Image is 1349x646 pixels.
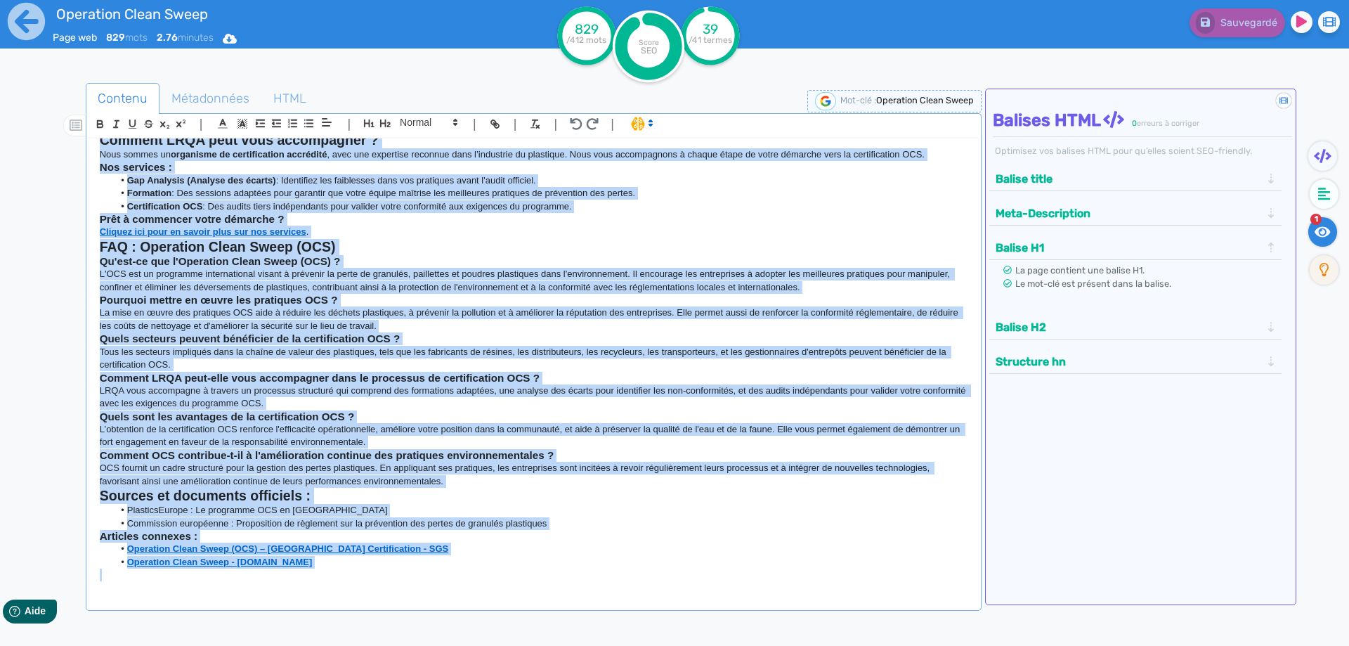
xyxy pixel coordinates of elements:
[991,202,1280,225] div: Meta-Description
[100,530,197,542] strong: Articles connexes :
[100,239,336,254] strong: FAQ : Operation Clean Sweep (OCS)
[100,132,379,148] strong: Comment LRQA peut vous accompagner ?
[100,449,554,461] strong: Comment OCS contribue-t-il à l'amélioration continue des pratiques environnementales ?
[473,115,476,134] span: |
[991,236,1280,259] div: Balise H1
[100,255,341,267] strong: Qu'est-ce que l'Operation Clean Sweep (OCS) ?
[113,200,967,213] li: : Des audits tiers indépendants pour valider votre conformité aux exigences du programme.
[611,115,614,134] span: |
[567,35,607,45] tspan: /412 mots
[261,83,318,115] a: HTML
[262,79,318,117] span: HTML
[347,115,351,134] span: |
[991,202,1265,225] button: Meta-Description
[127,175,276,186] strong: Gap Analysis (Analyse des écarts)
[127,188,172,198] strong: Formation
[100,346,967,372] p: Tous les secteurs impliqués dans la chaîne de valeur des plastiques, tels que les fabricants de r...
[641,45,657,56] tspan: SEO
[127,557,313,567] a: Operation Clean Sweep - [DOMAIN_NAME]
[100,423,967,449] p: L’obtention de la certification OCS renforce l'efficacité opérationnelle, améliore votre position...
[100,306,967,332] p: La mise en œuvre des pratiques OCS aide à réduire les déchets plastiques, à prévenir la pollution...
[1137,119,1199,128] span: erreurs à corriger
[991,236,1265,259] button: Balise H1
[100,161,172,173] strong: Nos services :
[1220,17,1277,29] span: Sauvegardé
[100,226,967,238] p: .
[86,79,159,117] span: Contenu
[127,201,203,212] strong: Certification OCS
[575,21,599,37] tspan: 829
[1015,265,1145,276] span: La page contient une balise H1.
[171,149,327,160] strong: organisme de certification accrédité
[991,350,1265,373] button: Structure hn
[106,32,148,44] span: mots
[113,504,967,517] li: PlasticsEurope : Le programme OCS en [GEOGRAPHIC_DATA]
[100,268,967,294] p: L'OCS est un programme international visant à prévenir la perte de granulés, paillettes et poudre...
[53,3,457,25] input: title
[100,372,540,384] strong: Comment LRQA peut-elle vous accompagner dans le processus de certification OCS ?
[991,350,1280,373] div: Structure hn
[815,92,836,110] img: google-serp-logo.png
[639,38,659,47] tspan: Score
[514,115,517,134] span: |
[991,167,1280,190] div: Balise title
[113,174,967,187] li: : Identifiez les faiblesses dans vos pratiques avant l'audit officiel.
[100,462,967,488] p: OCS fournit un cadre structuré pour la gestion des pertes plastiques. En appliquant ses pratiques...
[157,32,178,44] b: 2.76
[703,21,718,37] tspan: 39
[100,332,400,344] strong: Quels secteurs peuvent bénéficier de la certification OCS ?
[993,144,1293,157] div: Optimisez vos balises HTML pour qu’elles soient SEO-friendly.
[113,517,967,530] li: Commission européenne : Proposition de règlement sur la prévention des pertes de granulés plastiques
[993,110,1293,131] h4: Balises HTML
[100,148,967,161] p: Nous sommes un , avec une expertise reconnue dans l’industrie du plastique. Nous vous accompagnon...
[53,32,97,44] span: Page web
[991,167,1265,190] button: Balise title
[625,115,658,132] span: I.Assistant
[1190,8,1285,37] button: Sauvegardé
[991,316,1280,339] div: Balise H2
[1132,119,1137,128] span: 0
[86,83,159,115] a: Contenu
[100,385,967,411] p: LRQA vous accompagne à travers un processus structuré qui comprend des formations adaptées, une a...
[200,115,203,134] span: |
[1310,214,1322,225] span: 1
[840,95,876,105] span: Mot-clé :
[113,187,967,200] li: : Des sessions adaptées pour garantir que votre équipe maîtrise les meilleures pratiques de préve...
[100,226,306,237] a: Cliquez ici pour en savoir plus sur nos services
[159,83,261,115] a: Métadonnées
[100,213,285,225] strong: Prêt à commencer votre démarche ?
[689,35,732,45] tspan: /41 termes
[127,543,448,554] a: Operation Clean Sweep (OCS) – [GEOGRAPHIC_DATA] Certification - SGS
[160,79,261,117] span: Métadonnées
[876,95,974,105] span: Operation Clean Sweep
[157,32,214,44] span: minutes
[100,411,354,422] strong: Quels sont les avantages de la certification OCS ?
[106,32,125,44] b: 829
[554,115,557,134] span: |
[317,114,337,131] span: Aligment
[100,294,338,306] strong: Pourquoi mettre en œuvre les pratiques OCS ?
[1015,278,1171,289] span: Le mot-clé est présent dans la balise.
[991,316,1265,339] button: Balise H2
[100,488,311,503] strong: Sources et documents officiels :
